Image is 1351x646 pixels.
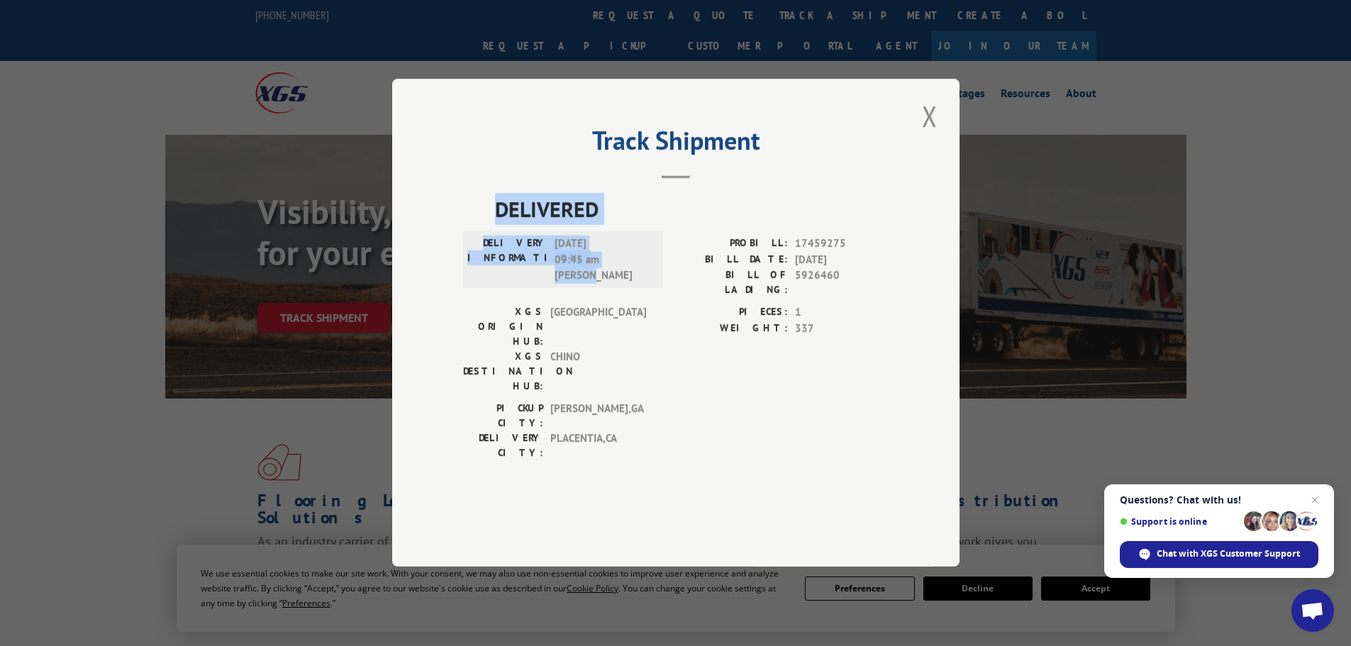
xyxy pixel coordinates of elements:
[550,350,646,394] span: CHINO
[463,431,543,461] label: DELIVERY CITY:
[795,252,889,268] span: [DATE]
[555,236,650,284] span: [DATE] 09:45 am [PERSON_NAME]
[1120,516,1239,527] span: Support is online
[463,130,889,157] h2: Track Shipment
[676,236,788,252] label: PROBILL:
[676,252,788,268] label: BILL DATE:
[918,96,942,135] button: Close modal
[550,401,646,431] span: [PERSON_NAME] , GA
[676,268,788,298] label: BILL OF LADING:
[467,236,547,284] label: DELIVERY INFORMATION:
[1291,589,1334,632] a: Open chat
[495,194,889,225] span: DELIVERED
[1157,547,1300,560] span: Chat with XGS Customer Support
[676,321,788,337] label: WEIGHT:
[795,321,889,337] span: 337
[550,431,646,461] span: PLACENTIA , CA
[676,305,788,321] label: PIECES:
[463,350,543,394] label: XGS DESTINATION HUB:
[795,268,889,298] span: 5926460
[795,305,889,321] span: 1
[1120,494,1318,506] span: Questions? Chat with us!
[463,305,543,350] label: XGS ORIGIN HUB:
[463,401,543,431] label: PICKUP CITY:
[795,236,889,252] span: 17459275
[550,305,646,350] span: [GEOGRAPHIC_DATA]
[1120,541,1318,568] span: Chat with XGS Customer Support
